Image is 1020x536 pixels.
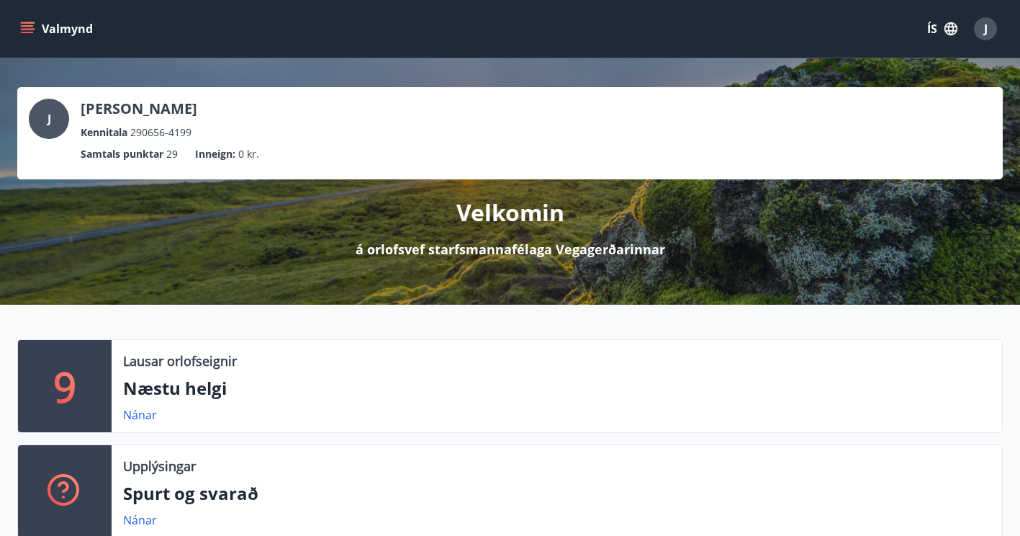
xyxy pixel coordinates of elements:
span: 290656-4199 [130,125,191,140]
p: Lausar orlofseignir [123,352,237,370]
p: 9 [53,359,76,414]
p: Spurt og svarað [123,481,990,506]
a: Nánar [123,407,157,423]
span: 29 [166,146,178,162]
p: Kennitala [81,125,127,140]
a: Nánar [123,512,157,528]
button: ÍS [919,16,965,42]
span: 0 kr. [238,146,259,162]
p: Inneign : [195,146,235,162]
span: J [984,21,988,37]
p: [PERSON_NAME] [81,99,197,119]
p: Samtals punktar [81,146,163,162]
p: Næstu helgi [123,376,990,401]
button: menu [17,16,99,42]
p: Upplýsingar [123,457,196,475]
span: J [48,111,51,127]
p: á orlofsvef starfsmannafélaga Vegagerðarinnar [356,240,665,259]
p: Velkomin [456,197,564,228]
button: J [968,12,1003,46]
